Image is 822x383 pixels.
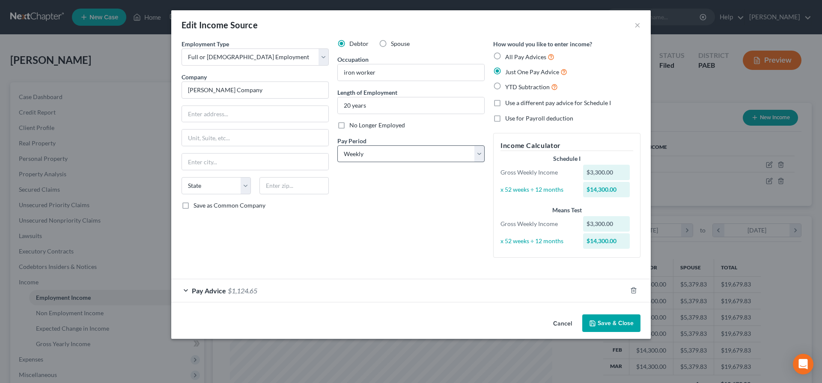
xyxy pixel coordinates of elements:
span: Employment Type [182,40,229,48]
input: Unit, Suite, etc... [182,130,328,146]
div: Open Intercom Messenger [793,354,813,374]
label: Length of Employment [337,88,397,97]
span: Pay Period [337,137,366,145]
div: Schedule I [500,154,633,163]
span: Just One Pay Advice [505,68,559,75]
div: x 52 weeks ÷ 12 months [496,185,579,194]
span: Use a different pay advice for Schedule I [505,99,611,106]
div: $3,300.00 [583,165,630,180]
input: Enter address... [182,106,328,122]
span: No Longer Employed [349,121,405,129]
span: Debtor [349,40,369,47]
input: Enter zip... [259,177,329,194]
input: Enter city... [182,154,328,170]
button: Save & Close [582,314,640,332]
input: ex: 2 years [338,97,484,114]
span: YTD Subtraction [505,83,550,90]
span: Use for Payroll deduction [505,115,573,122]
h5: Income Calculator [500,140,633,151]
button: × [634,20,640,30]
input: Search company by name... [182,81,329,99]
input: -- [338,64,484,81]
div: Gross Weekly Income [496,220,579,228]
div: Gross Weekly Income [496,168,579,177]
span: Spouse [391,40,410,47]
span: Company [182,73,207,81]
button: Cancel [546,315,579,332]
div: Means Test [500,206,633,214]
div: $14,300.00 [583,182,630,197]
span: Pay Advice [192,286,226,295]
span: Save as Common Company [194,202,265,209]
div: $14,300.00 [583,233,630,249]
label: Occupation [337,55,369,64]
div: x 52 weeks ÷ 12 months [496,237,579,245]
label: How would you like to enter income? [493,39,592,48]
div: Edit Income Source [182,19,258,31]
span: All Pay Advices [505,53,546,60]
div: $3,300.00 [583,216,630,232]
span: $1,124.65 [228,286,257,295]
